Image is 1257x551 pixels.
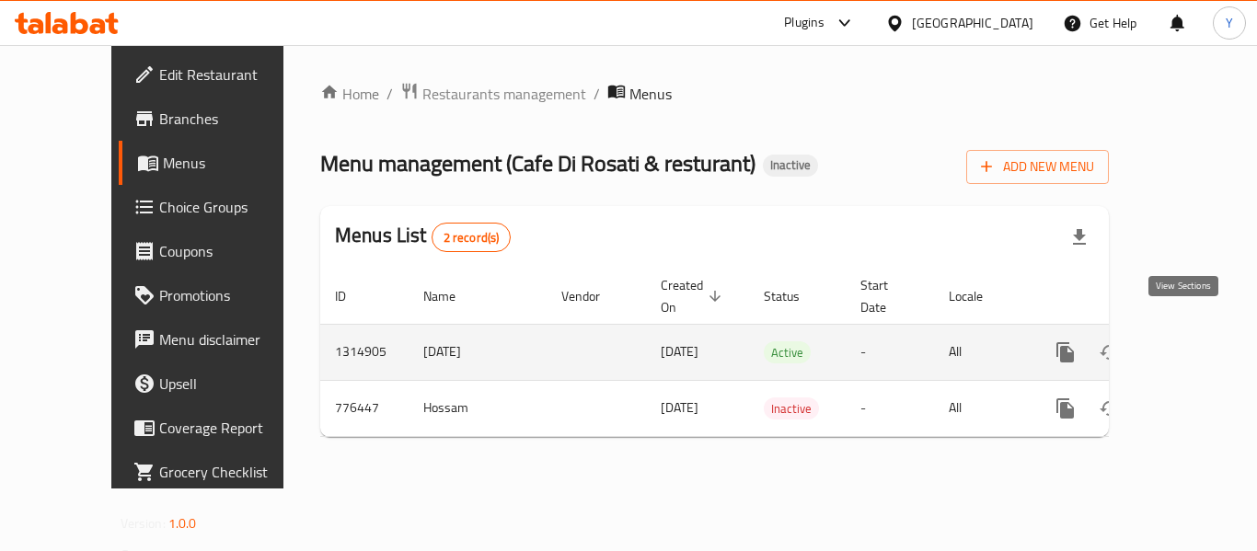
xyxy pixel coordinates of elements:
[119,273,321,317] a: Promotions
[119,141,321,185] a: Menus
[159,373,306,395] span: Upsell
[422,83,586,105] span: Restaurants management
[846,380,934,436] td: -
[912,13,1033,33] div: [GEOGRAPHIC_DATA]
[764,342,811,363] span: Active
[119,229,321,273] a: Coupons
[860,274,912,318] span: Start Date
[561,285,624,307] span: Vendor
[159,63,306,86] span: Edit Restaurant
[335,222,511,252] h2: Menus List
[320,83,379,105] a: Home
[386,83,393,105] li: /
[119,362,321,406] a: Upsell
[119,317,321,362] a: Menu disclaimer
[661,274,727,318] span: Created On
[934,380,1029,436] td: All
[1057,215,1101,259] div: Export file
[320,380,409,436] td: 776447
[661,339,698,363] span: [DATE]
[119,185,321,229] a: Choice Groups
[320,324,409,380] td: 1314905
[423,285,479,307] span: Name
[763,157,818,173] span: Inactive
[764,397,819,419] div: Inactive
[1088,386,1132,430] button: Change Status
[764,285,824,307] span: Status
[335,285,370,307] span: ID
[764,341,811,363] div: Active
[159,284,306,306] span: Promotions
[159,328,306,350] span: Menu disclaimer
[966,150,1109,184] button: Add New Menu
[119,450,321,494] a: Grocery Checklist
[121,511,166,535] span: Version:
[1044,386,1088,430] button: more
[764,398,819,419] span: Inactive
[1044,330,1088,374] button: more
[1088,330,1132,374] button: Change Status
[320,143,755,184] span: Menu management ( Cafe Di Rosati & resturant )
[594,83,600,105] li: /
[320,82,1109,106] nav: breadcrumb
[981,155,1094,178] span: Add New Menu
[119,406,321,450] a: Coverage Report
[159,196,306,218] span: Choice Groups
[1226,13,1233,33] span: Y
[432,223,512,252] div: Total records count
[159,240,306,262] span: Coupons
[1029,269,1235,325] th: Actions
[661,396,698,419] span: [DATE]
[320,269,1235,437] table: enhanced table
[159,461,306,483] span: Grocery Checklist
[934,324,1029,380] td: All
[784,12,825,34] div: Plugins
[159,417,306,439] span: Coverage Report
[763,155,818,177] div: Inactive
[163,152,306,174] span: Menus
[400,82,586,106] a: Restaurants management
[168,511,197,535] span: 1.0.0
[409,324,547,380] td: [DATE]
[846,324,934,380] td: -
[949,285,1007,307] span: Locale
[409,380,547,436] td: Hossam
[119,97,321,141] a: Branches
[119,52,321,97] a: Edit Restaurant
[432,229,511,247] span: 2 record(s)
[629,83,672,105] span: Menus
[159,108,306,130] span: Branches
